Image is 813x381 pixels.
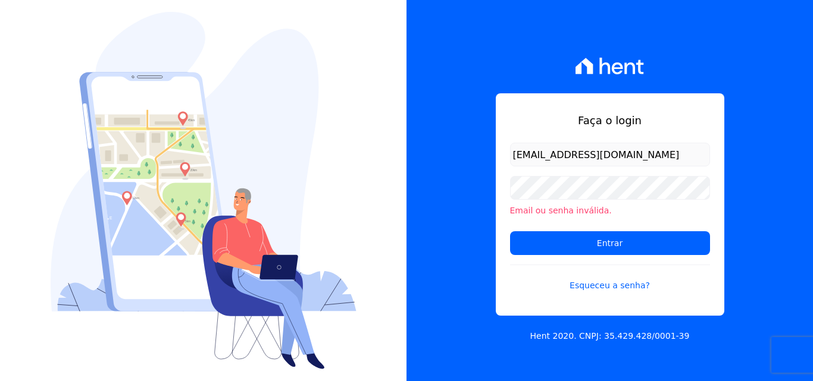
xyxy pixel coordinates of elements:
input: Entrar [510,231,710,255]
h1: Faça o login [510,112,710,128]
p: Hent 2020. CNPJ: 35.429.428/0001-39 [530,330,690,342]
li: Email ou senha inválida. [510,204,710,217]
img: Login [51,12,357,369]
input: Email [510,143,710,166]
a: Esqueceu a senha? [510,265,710,292]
